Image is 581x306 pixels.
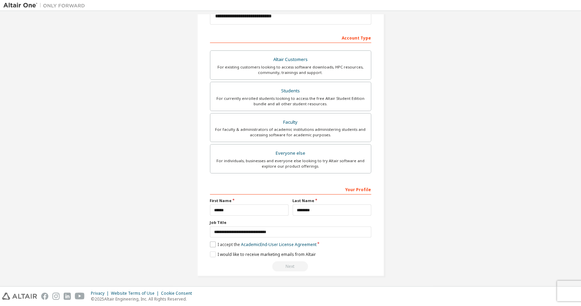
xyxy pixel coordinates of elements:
img: linkedin.svg [64,293,71,300]
div: For individuals, businesses and everyone else looking to try Altair software and explore our prod... [214,158,367,169]
div: Website Terms of Use [111,291,161,296]
div: Faculty [214,118,367,127]
div: Account Type [210,32,371,43]
img: facebook.svg [41,293,48,300]
p: © 2025 Altair Engineering, Inc. All Rights Reserved. [91,296,196,302]
img: altair_logo.svg [2,293,37,300]
div: For faculty & administrators of academic institutions administering students and accessing softwa... [214,127,367,138]
a: Academic End-User License Agreement [241,242,317,247]
label: I would like to receive marketing emails from Altair [210,251,316,257]
div: For currently enrolled students looking to access the free Altair Student Edition bundle and all ... [214,96,367,107]
div: Altair Customers [214,55,367,64]
div: Privacy [91,291,111,296]
img: Altair One [3,2,88,9]
img: instagram.svg [52,293,60,300]
div: Read and acccept EULA to continue [210,261,371,272]
div: Your Profile [210,184,371,195]
label: I accept the [210,242,317,247]
label: Job Title [210,220,371,225]
div: Students [214,86,367,96]
div: Cookie Consent [161,291,196,296]
label: First Name [210,198,289,203]
div: Everyone else [214,149,367,158]
img: youtube.svg [75,293,85,300]
div: For existing customers looking to access software downloads, HPC resources, community, trainings ... [214,64,367,75]
label: Last Name [293,198,371,203]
